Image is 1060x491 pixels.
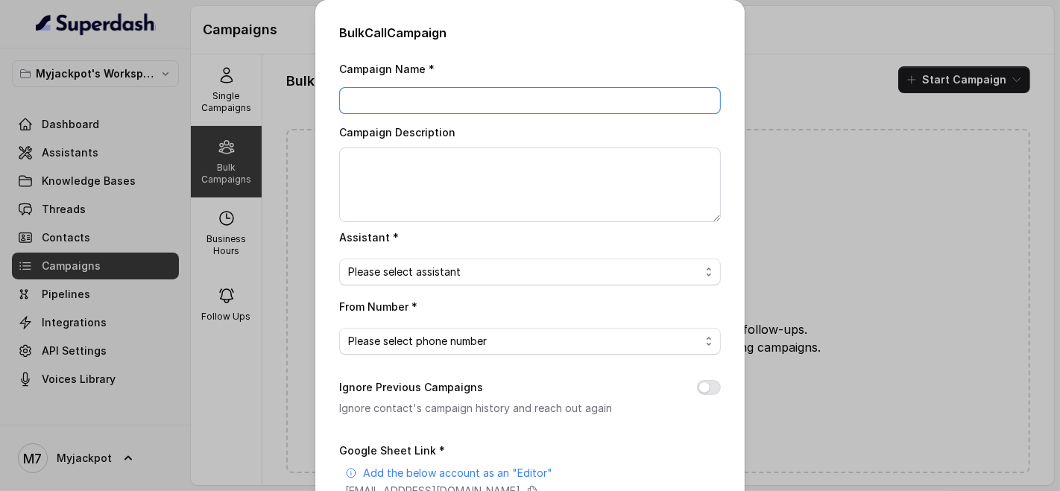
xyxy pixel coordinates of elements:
span: Please select phone number [348,332,700,350]
span: Please select assistant [348,263,700,281]
p: Ignore contact's campaign history and reach out again [339,399,673,417]
label: Google Sheet Link * [339,444,445,457]
p: Add the below account as an "Editor" [363,466,552,481]
h2: Bulk Call Campaign [339,24,721,42]
button: Please select assistant [339,259,721,285]
label: From Number * [339,300,417,313]
label: Campaign Name * [339,63,435,75]
label: Campaign Description [339,126,455,139]
label: Assistant * [339,231,399,244]
button: Please select phone number [339,328,721,355]
label: Ignore Previous Campaigns [339,378,483,396]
